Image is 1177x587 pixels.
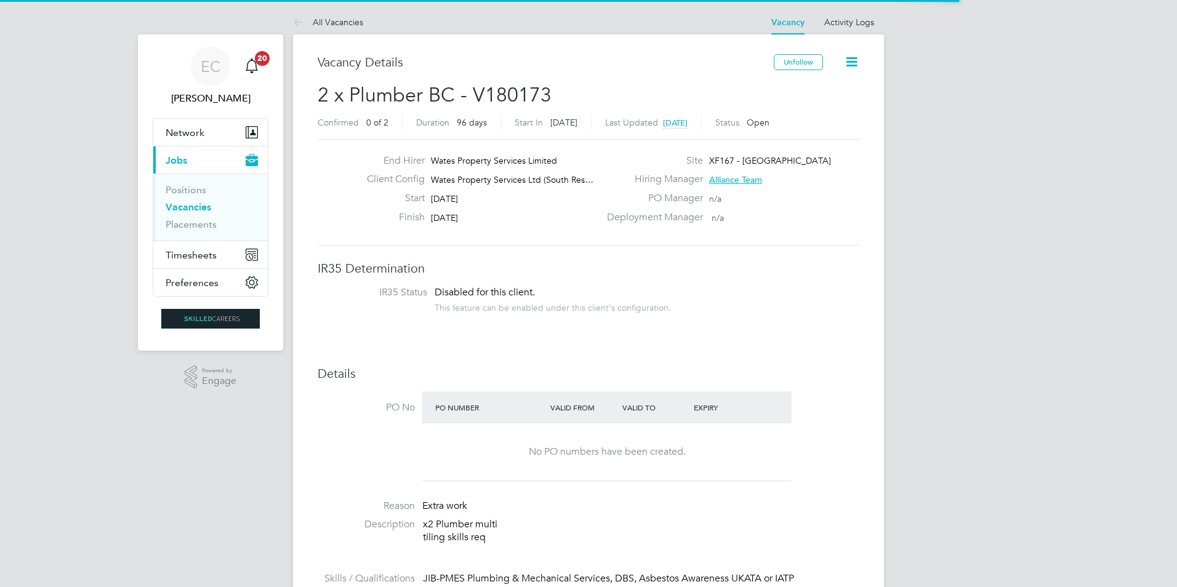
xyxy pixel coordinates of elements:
h3: Vacancy Details [318,54,774,70]
label: Confirmed [318,117,359,128]
a: Vacancies [166,201,211,213]
button: Unfollow [774,54,823,70]
button: Jobs [153,146,268,174]
label: Last Updated [605,117,658,128]
span: Ernie Crowe [153,91,268,106]
a: Vacancy [771,17,805,28]
span: 20 [255,51,270,66]
label: Start In [515,117,543,128]
a: Placements [166,218,217,230]
a: Powered byEngage [185,365,237,389]
label: IR35 Status [330,286,427,299]
label: PO No [318,401,415,414]
label: Start [357,192,425,205]
div: Valid To [619,396,691,418]
div: Valid From [547,396,619,418]
p: x2 Plumber multi tiling skills req [423,518,859,544]
button: Network [153,119,268,146]
div: Expiry [691,396,763,418]
label: Hiring Manager [600,173,703,186]
span: [DATE] [663,118,688,128]
label: Duration [416,117,449,128]
span: EC [201,58,220,74]
span: [DATE] [550,117,577,128]
label: Client Config [357,173,425,186]
label: Reason [318,500,415,513]
span: 0 of 2 [366,117,388,128]
label: Deployment Manager [600,211,703,224]
span: Engage [202,376,236,386]
span: Wates Property Services Limited [431,155,557,166]
button: Timesheets [153,241,268,268]
span: Powered by [202,365,236,376]
label: Status [715,117,739,128]
span: Jobs [166,154,187,166]
div: Jobs [153,174,268,241]
div: This feature can be enabled under this client's configuration. [435,299,671,313]
label: Description [318,518,415,531]
div: No PO numbers have been created. [435,445,779,458]
label: Finish [357,211,425,224]
a: 20 [239,47,264,86]
a: All Vacancies [293,17,363,28]
span: Disabled for this client. [435,286,535,298]
span: 2 x Plumber BC - V180173 [318,83,552,107]
span: [DATE] [431,212,458,223]
a: Activity Logs [824,17,874,28]
span: Wates Property Services Ltd (South Res… [431,174,593,185]
h3: Details [318,365,859,381]
nav: Main navigation [138,34,283,351]
label: Skills / Qualifications [318,572,415,585]
span: n/a [709,193,721,204]
span: Alliance Team [709,174,762,185]
a: Positions [166,184,206,196]
span: Network [166,127,204,138]
span: Preferences [166,277,219,289]
a: EC[PERSON_NAME] [153,47,268,106]
span: Open [747,117,769,128]
span: Timesheets [166,249,217,261]
span: [DATE] [431,193,458,204]
a: Go to home page [153,309,268,329]
label: Site [600,154,703,167]
span: 96 days [457,117,487,128]
label: End Hirer [357,154,425,167]
img: skilledcareers-logo-retina.png [161,309,260,329]
div: PO Number [432,396,547,418]
label: PO Manager [600,192,703,205]
span: Extra work [422,500,467,512]
h3: IR35 Determination [318,260,859,276]
span: n/a [712,212,724,223]
button: Preferences [153,269,268,296]
span: XF167 - [GEOGRAPHIC_DATA] [709,155,831,166]
div: JIB-PMES Plumbing & Mechanical Services, DBS, Asbestos Awareness UKATA or IATP [423,572,859,585]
